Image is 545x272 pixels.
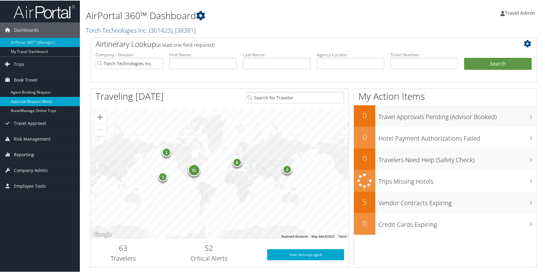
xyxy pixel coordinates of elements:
h2: 0 [354,131,375,142]
a: Trips Missing Hotels [354,169,536,191]
span: Reporting [14,146,34,162]
label: Ticket Number: [390,51,458,57]
a: 0Hotel Payment Authorizations Failed [354,126,536,148]
h2: 0 [354,110,375,120]
div: 1 [159,172,168,181]
span: Risk Management [14,131,51,146]
a: 0Travelers Need Help (Safety Check) [354,148,536,169]
span: Travel Approval [14,115,46,130]
h2: Airtinerary Lookup [96,38,495,49]
h2: 0 [354,153,375,163]
button: Keyboard shortcuts [281,234,308,238]
a: 5Vendor Contracts Expiring [354,191,536,213]
h3: Hotel Payment Authorizations Failed [378,130,536,142]
label: Last Name: [243,51,311,57]
span: Travel Admin [505,9,535,16]
a: 0Credit Cards Expiring [354,213,536,234]
img: Google [92,230,113,238]
h3: Travelers [96,254,151,262]
a: 0Travel Approvals Pending (Advisor Booked) [354,105,536,126]
h1: Traveling [DATE] [96,89,164,102]
a: Travel Admin [500,3,541,22]
label: Company - Division: [96,51,163,57]
h3: Vendor Contracts Expiring [378,195,536,207]
span: ( 301423 ) [149,26,172,34]
h3: Travelers Need Help (Safety Check) [378,152,536,164]
h3: Travel Approvals Pending (Advisor Booked) [378,109,536,121]
span: Book Travel [14,72,37,87]
button: Zoom out [94,123,106,135]
h2: 0 [354,218,375,228]
img: airportal-logo.png [14,4,75,18]
h3: Credit Cards Expiring [378,217,536,228]
h1: My Action Items [354,89,536,102]
span: Dashboards [14,22,39,37]
button: Search [464,57,532,70]
span: , [ 38381 ] [172,26,196,34]
button: Zoom in [94,110,106,123]
a: Open this area in Google Maps (opens a new window) [92,230,113,238]
div: 1 [162,147,171,156]
h2: 52 [160,242,258,253]
h3: Critical Alerts [160,254,258,262]
span: Employee Tools [14,178,46,193]
span: (at least one field required) [156,41,214,48]
div: 2 [283,164,292,174]
div: 8 [233,157,242,166]
a: Torch Technologies Inc. [86,26,196,34]
span: Company Admin [14,162,48,178]
input: Search for Traveler [246,91,344,103]
label: First Name: [169,51,237,57]
a: View SecurityLogic® [267,249,344,260]
span: Map data ©2025 [312,234,335,238]
div: 51 [188,163,200,176]
h2: 63 [96,242,151,253]
h2: 5 [354,196,375,206]
h1: AirPortal 360™ Dashboard [86,9,390,22]
a: Terms [338,234,347,238]
label: Agency Locator: [317,51,384,57]
span: Trips [14,56,24,71]
h3: Trips Missing Hotels [378,174,536,185]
